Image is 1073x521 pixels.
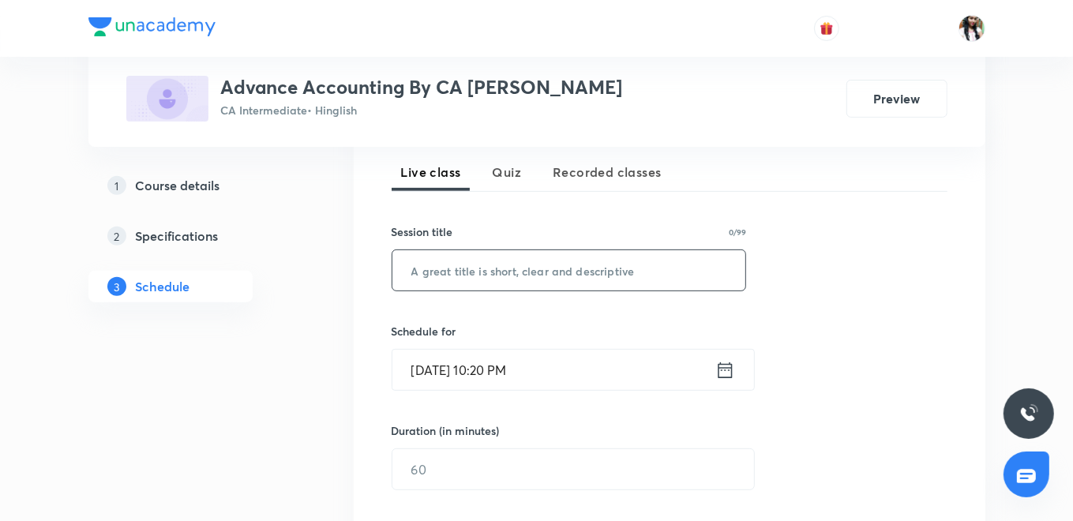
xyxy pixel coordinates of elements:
h3: Advance Accounting By CA [PERSON_NAME] [221,76,623,99]
h6: Session title [392,223,453,240]
p: CA Intermediate • Hinglish [221,102,623,118]
h5: Schedule [136,277,190,296]
input: A great title is short, clear and descriptive [392,250,746,290]
span: Live class [401,163,461,182]
img: avatar [820,21,834,36]
a: 1Course details [88,170,303,201]
img: Bismita Dutta [959,15,985,42]
input: 60 [392,449,754,489]
button: Preview [846,80,947,118]
p: 1 [107,176,126,195]
img: 4A2D831C-6908-4B30-A1C2-8D8B0D1ED58D_plus.png [126,76,208,122]
p: 3 [107,277,126,296]
h5: Course details [136,176,220,195]
img: ttu [1019,404,1038,423]
button: avatar [814,16,839,41]
h6: Schedule for [392,323,747,339]
a: 2Specifications [88,220,303,252]
img: Company Logo [88,17,216,36]
h6: Duration (in minutes) [392,422,500,439]
p: 2 [107,227,126,246]
span: Quiz [493,163,522,182]
span: Recorded classes [553,163,661,182]
p: 0/99 [729,228,746,236]
a: Company Logo [88,17,216,40]
h5: Specifications [136,227,219,246]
